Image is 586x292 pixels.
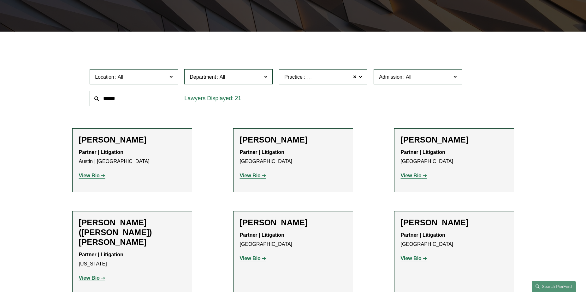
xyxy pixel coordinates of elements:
span: Admission [379,74,402,80]
strong: Partner | Litigation [240,149,284,155]
strong: View Bio [79,275,100,281]
p: Austin | [GEOGRAPHIC_DATA] [79,148,186,166]
strong: View Bio [401,256,422,261]
strong: Partner | Litigation [79,252,123,257]
strong: View Bio [401,173,422,178]
p: [GEOGRAPHIC_DATA] [240,148,346,166]
a: View Bio [240,173,266,178]
h2: [PERSON_NAME] ([PERSON_NAME]) [PERSON_NAME] [79,218,186,247]
span: Practice [284,74,303,80]
strong: View Bio [240,173,261,178]
span: Intellectual Property Litigation [306,73,372,81]
strong: Partner | Litigation [240,232,284,238]
span: Department [190,74,216,80]
span: 21 [235,95,241,101]
a: View Bio [401,173,427,178]
p: [GEOGRAPHIC_DATA] [240,231,346,249]
a: View Bio [79,173,105,178]
h2: [PERSON_NAME] [240,218,346,228]
p: [GEOGRAPHIC_DATA] [401,148,507,166]
h2: [PERSON_NAME] [401,135,507,145]
strong: Partner | Litigation [401,232,445,238]
p: [GEOGRAPHIC_DATA] [401,231,507,249]
h2: [PERSON_NAME] [240,135,346,145]
a: View Bio [79,275,105,281]
a: View Bio [401,256,427,261]
strong: View Bio [240,256,261,261]
h2: [PERSON_NAME] [79,135,186,145]
h2: [PERSON_NAME] [401,218,507,228]
strong: Partner | Litigation [79,149,123,155]
a: View Bio [240,256,266,261]
strong: View Bio [79,173,100,178]
a: Search this site [532,281,576,292]
span: Location [95,74,114,80]
strong: Partner | Litigation [401,149,445,155]
p: [US_STATE] [79,250,186,269]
